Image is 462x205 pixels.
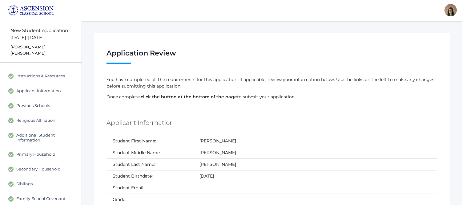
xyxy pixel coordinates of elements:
td: Student First Name: [106,135,193,147]
td: [PERSON_NAME] [193,135,437,147]
h5: Applicant Information [106,117,174,128]
td: [DATE] [193,170,437,182]
div: New Student Application [10,27,82,34]
td: Student Email: [106,182,193,194]
span: Religious Affiliation [16,118,55,123]
div: Jenna Adams [444,4,457,16]
td: [PERSON_NAME] [193,158,437,170]
span: Secondary Household [16,166,61,172]
p: You have completed all the requirements for this application. If applicable, review your informat... [106,76,437,89]
span: Siblings [16,181,33,187]
td: Student Last Name: [106,158,193,170]
p: Once complete, to submit your application. [106,94,437,100]
td: Student Middle Name: [106,147,193,158]
span: Primary Household [16,152,55,157]
img: ascension-logo-blue-113fc29133de2fb5813e50b71547a291c5fdb7962bf76d49838a2a14a36269ea.jpg [8,5,54,16]
span: Applicant Information [16,88,61,94]
div: [PERSON_NAME] [PERSON_NAME] [10,44,82,56]
td: Student Birthdate: [106,170,193,182]
span: Instructions & Resources [16,73,65,79]
span: Family-School Covenant [16,196,66,202]
span: Additional Student Information [16,133,75,142]
strong: click the button at the bottom of the page [141,94,237,100]
span: Previous Schools [16,103,50,109]
td: [PERSON_NAME] [193,147,437,158]
h1: Application Review [106,49,437,64]
div: [DATE]-[DATE] [10,34,82,41]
